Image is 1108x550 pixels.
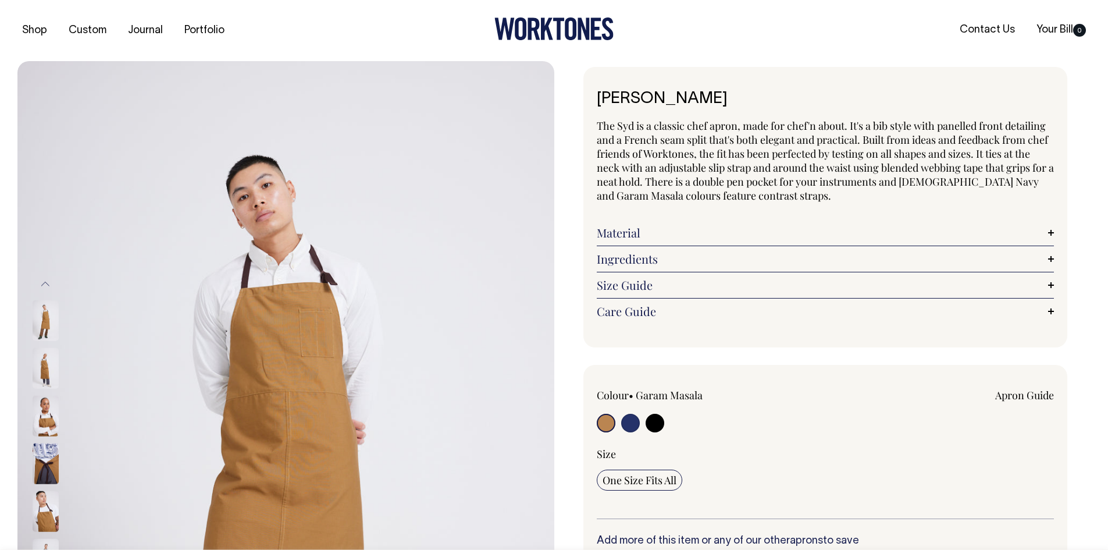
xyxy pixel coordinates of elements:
[1073,24,1086,37] span: 0
[597,252,1054,266] a: Ingredients
[597,470,682,491] input: One Size Fits All
[603,473,676,487] span: One Size Fits All
[955,20,1020,40] a: Contact Us
[995,388,1054,402] a: Apron Guide
[597,119,1054,203] span: The Syd is a classic chef apron, made for chef'n about. It's a bib style with panelled front deta...
[33,491,59,532] img: garam-masala
[33,348,59,389] img: garam-masala
[1032,20,1091,40] a: Your Bill0
[597,447,1054,461] div: Size
[33,300,59,341] img: garam-masala
[597,278,1054,292] a: Size Guide
[790,536,823,546] a: aprons
[597,304,1054,318] a: Care Guide
[37,271,54,297] button: Previous
[33,396,59,437] img: garam-masala
[597,388,780,402] div: Colour
[597,90,1054,108] h1: [PERSON_NAME]
[597,226,1054,240] a: Material
[64,21,111,40] a: Custom
[33,443,59,484] img: garam-masala
[636,388,703,402] label: Garam Masala
[17,21,52,40] a: Shop
[629,388,633,402] span: •
[180,21,229,40] a: Portfolio
[597,535,1054,547] h6: Add more of this item or any of our other to save
[123,21,168,40] a: Journal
